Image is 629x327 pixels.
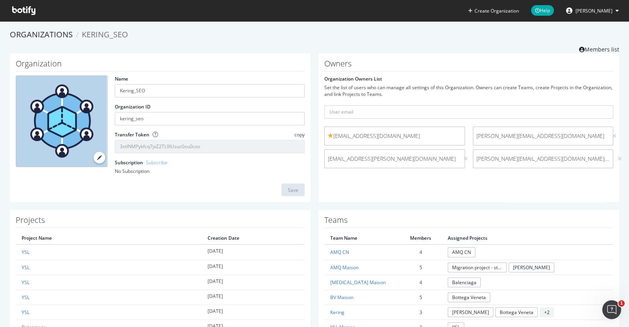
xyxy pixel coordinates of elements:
[143,159,167,166] a: - Subscribe
[82,29,128,40] span: Kering_SEO
[202,275,305,290] td: [DATE]
[10,29,619,40] ol: breadcrumbs
[16,216,305,228] h1: Projects
[324,232,399,244] th: Team Name
[324,216,613,228] h1: Teams
[531,5,554,16] span: Help
[560,4,625,17] button: [PERSON_NAME]
[540,307,554,317] span: + 2
[399,305,441,320] td: 3
[115,103,151,110] label: Organization ID
[202,305,305,320] td: [DATE]
[294,131,305,138] span: copy
[202,290,305,305] td: [DATE]
[330,249,349,255] a: AMQ CN
[604,155,613,162] small: (me)
[448,307,493,317] a: [PERSON_NAME]
[330,309,344,316] a: Kering
[202,232,305,244] th: Creation Date
[22,309,29,316] a: YSL
[602,300,621,319] iframe: Intercom live chat
[115,159,167,166] label: Subscription
[399,244,441,260] td: 4
[115,168,305,175] div: No Subscription
[330,264,359,271] a: AMQ Maison
[324,105,613,119] input: User email
[448,292,490,302] a: Bottega Veneta
[399,290,441,305] td: 5
[281,184,305,196] button: Save
[399,260,441,275] td: 5
[22,279,29,286] a: YSL
[448,247,475,257] a: AMQ CN
[576,7,612,14] span: Sandra Lukijanec
[202,260,305,275] td: [DATE]
[618,300,625,307] span: 1
[115,131,149,138] label: Transfer Token
[22,249,29,255] a: YSL
[399,232,441,244] th: Members
[468,7,519,15] button: Create Organization
[115,84,305,97] input: name
[495,307,538,317] a: Bottega Veneta
[328,155,456,163] span: [EMAIL_ADDRESS][PERSON_NAME][DOMAIN_NAME]
[22,294,29,301] a: YSL
[476,132,604,140] span: [PERSON_NAME][EMAIL_ADDRESS][DOMAIN_NAME]
[202,244,305,260] td: [DATE]
[288,187,298,193] div: Save
[324,84,613,97] div: Set the list of users who can manage all settings of this Organization. Owners can create Teams, ...
[324,59,613,72] h1: Owners
[10,29,73,40] a: Organizations
[16,59,305,72] h1: Organization
[448,277,481,287] a: Balenciaga
[324,75,382,82] label: Organization Owners List
[442,232,613,244] th: Assigned Projects
[16,232,202,244] th: Project Name
[115,112,305,125] input: Organization ID
[579,44,619,53] a: Members list
[448,263,507,272] a: Migration project - staging
[509,263,554,272] a: [PERSON_NAME]
[330,279,386,286] a: [MEDICAL_DATA] Maison
[399,275,441,290] td: 4
[22,264,29,271] a: YSL
[115,75,128,82] label: Name
[328,132,462,140] span: [EMAIL_ADDRESS][DOMAIN_NAME]
[476,155,610,163] span: [PERSON_NAME][EMAIL_ADDRESS][DOMAIN_NAME]
[330,294,353,301] a: BV Maison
